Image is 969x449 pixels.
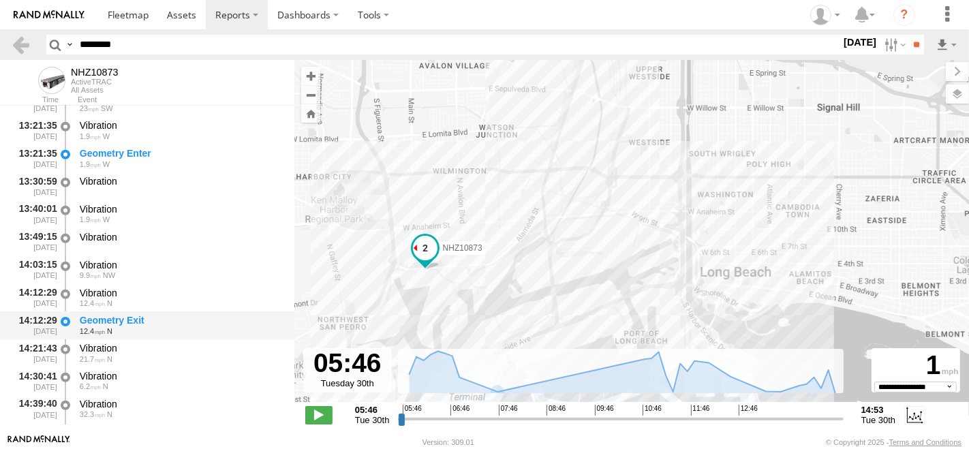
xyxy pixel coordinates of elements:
span: NHZ10873 [443,243,482,253]
label: Play/Stop [305,406,333,424]
div: NHZ10873 - View Asset History [71,67,119,78]
div: Vibration [80,398,281,410]
span: Heading: 336 [103,271,115,279]
span: 1.9 [80,132,101,140]
span: 08:46 [547,405,566,416]
div: 13:49:15 [DATE] [11,229,59,254]
strong: 05:46 [355,405,390,415]
a: Back to previous Page [11,35,31,55]
span: Tue 30th Sep 2025 [861,415,896,425]
div: 14:48:10 [DATE] [11,424,59,449]
div: Time [11,97,59,104]
div: Vibration [80,370,281,382]
span: Heading: 8 [107,327,112,335]
div: 13:30:59 [DATE] [11,173,59,198]
span: 9.9 [80,271,101,279]
div: Vibration [80,231,281,243]
span: 23 [80,104,99,112]
button: Zoom in [301,67,320,85]
span: 07:46 [499,405,518,416]
label: [DATE] [841,35,879,50]
label: Search Query [64,35,75,55]
span: 12.4 [80,299,105,307]
div: Geometry Exit [80,314,281,326]
label: Export results as... [935,35,958,55]
span: Heading: 234 [101,104,113,112]
div: 13:21:35 [DATE] [11,146,59,171]
span: 12:46 [739,405,758,416]
a: Terms and Conditions [889,438,962,446]
span: 1.9 [80,160,101,168]
div: Vibration [80,203,281,215]
span: 6.2 [80,382,101,390]
span: Heading: 18 [107,355,112,363]
span: 06:46 [450,405,470,416]
span: Heading: 266 [103,132,110,140]
span: 10:46 [643,405,662,416]
div: Vibration [80,342,281,354]
div: 14:12:29 [DATE] [11,285,59,310]
div: Zulema McIntosch [805,5,845,25]
span: 21.7 [80,355,105,363]
span: 11:46 [691,405,710,416]
div: 14:30:41 [DATE] [11,368,59,393]
span: 12.4 [80,327,105,335]
a: Visit our Website [7,435,70,449]
div: 14:12:29 [DATE] [11,313,59,338]
div: All Assets [71,86,119,94]
div: Vibration [80,259,281,271]
img: rand-logo.svg [14,10,84,20]
div: 14:21:43 [DATE] [11,341,59,366]
span: Heading: 8 [107,410,112,418]
div: ActiveTRAC [71,78,119,86]
i: ? [893,4,915,26]
span: Heading: 285 [103,215,110,223]
div: 1 [874,350,958,382]
strong: 14:53 [861,405,896,415]
div: 14:39:40 [DATE] [11,396,59,421]
span: Tue 30th Sep 2025 [355,415,390,425]
div: Vibration [80,175,281,187]
span: 1.9 [80,215,101,223]
label: Search Filter Options [879,35,908,55]
div: 14:03:15 [DATE] [11,257,59,282]
div: Version: 309.01 [422,438,474,446]
div: Geometry Enter [80,147,281,159]
span: Heading: 8 [107,299,112,307]
span: 05:46 [403,405,422,416]
div: © Copyright 2025 - [826,438,962,446]
button: Zoom Home [301,104,320,123]
div: 13:40:01 [DATE] [11,201,59,226]
button: Zoom out [301,85,320,104]
div: Vibration [80,287,281,299]
span: Heading: 15 [103,382,108,390]
span: Heading: 266 [103,160,110,168]
span: 32.3 [80,410,105,418]
div: Event [78,97,294,104]
span: 09:46 [595,405,614,416]
div: 13:21:35 [DATE] [11,118,59,143]
div: Vibration [80,119,281,131]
